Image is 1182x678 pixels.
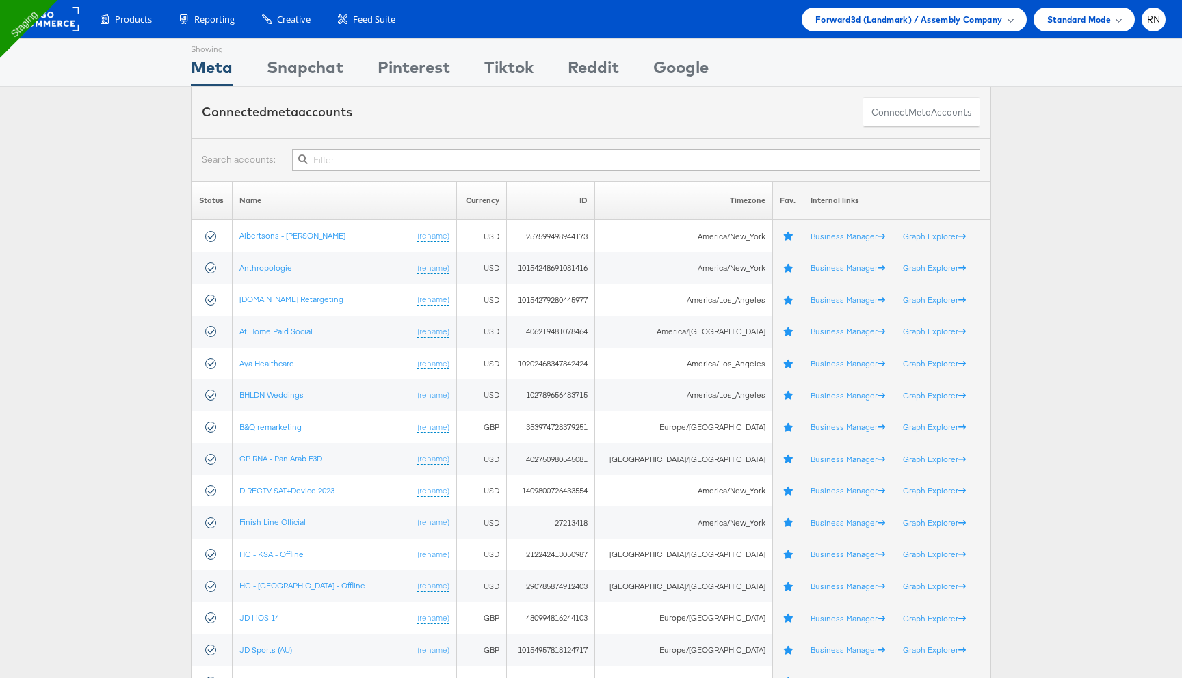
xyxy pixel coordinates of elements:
[507,570,595,602] td: 290785874912403
[594,506,772,539] td: America/New_York
[417,612,449,624] a: (rename)
[417,422,449,433] a: (rename)
[594,379,772,411] td: America/Los_Angeles
[594,570,772,602] td: [GEOGRAPHIC_DATA]/[GEOGRAPHIC_DATA]
[507,284,595,316] td: 10154279280445977
[239,262,292,273] a: Anthropologie
[239,580,365,591] a: HC - [GEOGRAPHIC_DATA] - Offline
[568,55,619,86] div: Reddit
[239,326,313,336] a: At Home Paid Social
[811,262,885,273] a: Business Manager
[811,454,885,464] a: Business Manager
[653,55,709,86] div: Google
[903,454,966,464] a: Graph Explorer
[239,390,304,400] a: BHLDN Weddings
[507,316,595,348] td: 406219481078464
[863,97,980,128] button: ConnectmetaAccounts
[507,348,595,380] td: 10202468347842424
[456,443,506,475] td: USD
[239,517,306,527] a: Finish Line Official
[417,549,449,560] a: (rename)
[239,357,294,368] a: Aya Healthcare
[903,645,966,655] a: Graph Explorer
[484,55,534,86] div: Tiktok
[811,485,885,496] a: Business Manager
[903,422,966,432] a: Graph Explorer
[292,149,980,171] input: Filter
[277,13,311,26] span: Creative
[202,103,352,121] div: Connected accounts
[239,612,279,623] a: JD | iOS 14
[811,549,885,559] a: Business Manager
[456,220,506,252] td: USD
[507,539,595,571] td: 212242413050987
[267,104,298,120] span: meta
[239,453,322,463] a: CP RNA - Pan Arab F3D
[194,13,235,26] span: Reporting
[903,295,966,305] a: Graph Explorer
[811,231,885,241] a: Business Manager
[594,181,772,220] th: Timezone
[594,252,772,284] td: America/New_York
[507,506,595,539] td: 27213418
[811,295,885,305] a: Business Manager
[594,284,772,316] td: America/Los_Angeles
[594,602,772,634] td: Europe/[GEOGRAPHIC_DATA]
[239,230,345,241] a: Albertsons - [PERSON_NAME]
[417,357,449,369] a: (rename)
[417,485,449,497] a: (rename)
[507,634,595,666] td: 10154957818124717
[239,485,334,496] a: DIRECTV SAT+Device 2023
[507,252,595,284] td: 10154248691081416
[417,294,449,306] a: (rename)
[507,220,595,252] td: 257599498944173
[903,612,966,623] a: Graph Explorer
[507,475,595,507] td: 1409800726433554
[903,231,966,241] a: Graph Explorer
[811,517,885,528] a: Business Manager
[456,475,506,507] td: USD
[903,517,966,528] a: Graph Explorer
[417,580,449,592] a: (rename)
[115,13,152,26] span: Products
[456,284,506,316] td: USD
[811,390,885,400] a: Business Manager
[811,645,885,655] a: Business Manager
[811,612,885,623] a: Business Manager
[191,39,233,55] div: Showing
[903,326,966,336] a: Graph Explorer
[353,13,395,26] span: Feed Suite
[903,390,966,400] a: Graph Explorer
[507,411,595,444] td: 353974728379251
[903,262,966,273] a: Graph Explorer
[594,634,772,666] td: Europe/[GEOGRAPHIC_DATA]
[456,411,506,444] td: GBP
[1047,12,1111,27] span: Standard Mode
[456,570,506,602] td: USD
[239,644,292,654] a: JD Sports (AU)
[232,181,456,220] th: Name
[417,644,449,655] a: (rename)
[594,348,772,380] td: America/Los_Angeles
[903,358,966,368] a: Graph Explorer
[594,411,772,444] td: Europe/[GEOGRAPHIC_DATA]
[456,252,506,284] td: USD
[594,539,772,571] td: [GEOGRAPHIC_DATA]/[GEOGRAPHIC_DATA]
[378,55,450,86] div: Pinterest
[456,348,506,380] td: USD
[239,422,302,432] a: B&Q remarketing
[456,379,506,411] td: USD
[815,12,1002,27] span: Forward3d (Landmark) / Assembly Company
[417,517,449,528] a: (rename)
[267,55,343,86] div: Snapchat
[507,181,595,220] th: ID
[811,358,885,368] a: Business Manager
[594,316,772,348] td: America/[GEOGRAPHIC_DATA]
[908,106,931,119] span: meta
[811,581,885,591] a: Business Manager
[456,602,506,634] td: GBP
[507,443,595,475] td: 402750980545081
[192,181,233,220] th: Status
[417,230,449,242] a: (rename)
[417,390,449,401] a: (rename)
